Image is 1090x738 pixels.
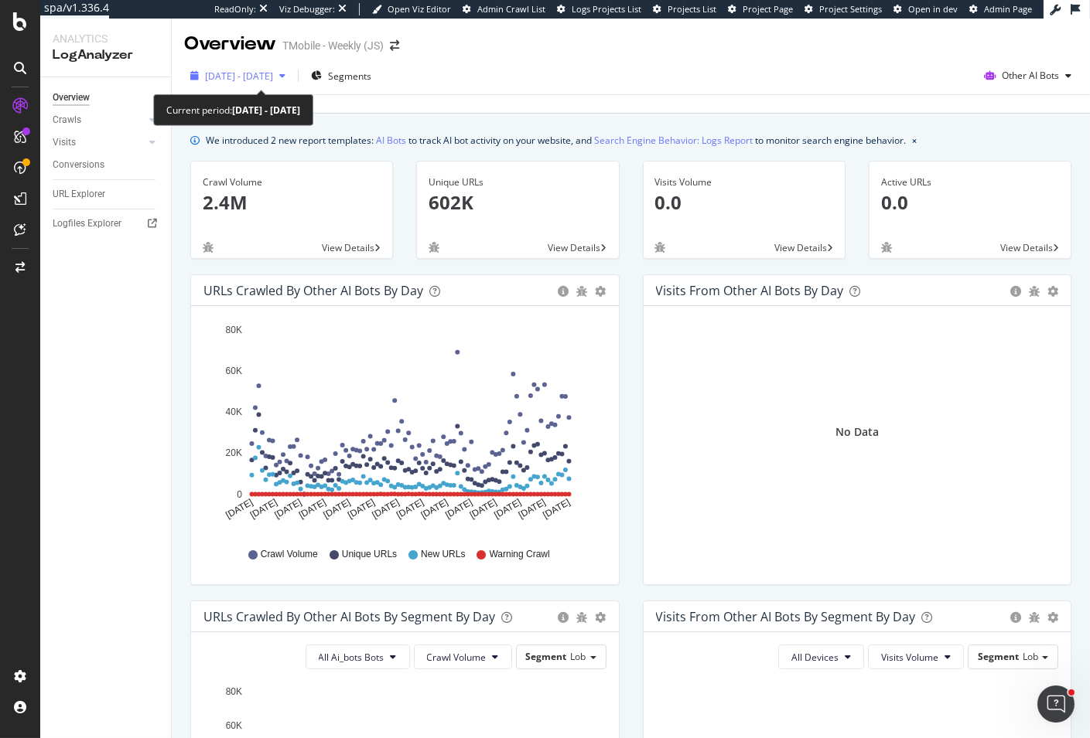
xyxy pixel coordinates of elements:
span: Open in dev [908,3,958,15]
span: Crawl Volume [427,651,487,664]
div: circle-info [1010,612,1021,623]
div: bug [203,242,214,253]
a: Project Page [728,3,793,15]
a: Visits [53,134,145,151]
p: 0.0 [655,189,833,216]
div: bug [655,242,666,253]
span: View Details [774,241,827,254]
span: Open Viz Editor [388,3,451,15]
div: Logfiles Explorer [53,216,121,232]
button: Visits Volume [868,644,964,669]
div: Visits [53,134,76,151]
div: Visits from Other AI Bots by day [656,283,844,298]
p: 2.4M [203,189,381,216]
span: View Details [322,241,374,254]
text: 0 [237,489,242,500]
a: Logfiles Explorer [53,216,160,232]
div: Conversions [53,157,104,173]
div: gear [1047,612,1058,623]
text: [DATE] [322,497,353,521]
text: [DATE] [248,497,279,521]
div: No Data [835,424,879,440]
span: Segment [526,650,567,663]
div: ReadOnly: [214,3,256,15]
div: bug [577,612,588,623]
button: Other AI Bots [978,63,1078,88]
text: 60K [226,366,242,376]
div: bug [429,242,439,253]
div: Overview [53,90,90,106]
a: AI Bots [376,132,406,148]
a: Admin Crawl List [463,3,545,15]
span: Lob [571,650,586,663]
span: Admin Crawl List [477,3,545,15]
button: Segments [305,63,378,88]
a: Open in dev [894,3,958,15]
span: Other AI Bots [1002,69,1059,82]
span: All Devices [791,651,839,664]
span: Warning Crawl [490,548,550,561]
div: Visits Volume [655,175,833,189]
a: Crawls [53,112,145,128]
text: [DATE] [224,497,255,521]
div: circle-info [1010,286,1021,297]
a: Project Settings [805,3,882,15]
a: Projects List [653,3,716,15]
b: [DATE] - [DATE] [232,104,300,117]
div: circle-info [559,286,569,297]
span: View Details [1000,241,1053,254]
text: [DATE] [541,497,572,521]
div: Crawls [53,112,81,128]
div: URLs Crawled by Other AI Bots By Segment By Day [203,609,495,624]
text: [DATE] [371,497,401,521]
div: TMobile - Weekly (JS) [282,38,384,53]
button: Crawl Volume [414,644,512,669]
text: [DATE] [346,497,377,521]
div: gear [596,286,607,297]
text: 80K [226,686,242,697]
text: [DATE] [492,497,523,521]
p: 602K [429,189,607,216]
div: Viz Debugger: [279,3,335,15]
span: Admin Page [984,3,1032,15]
p: 0.0 [881,189,1059,216]
a: URL Explorer [53,186,160,202]
div: URLs Crawled by Other AI Bots by day [203,283,423,298]
span: View Details [548,241,601,254]
div: gear [596,612,607,623]
div: info banner [190,132,1071,148]
text: [DATE] [443,497,474,521]
div: bug [1029,286,1040,297]
div: bug [881,242,892,253]
div: Analytics [53,31,159,46]
text: [DATE] [468,497,499,521]
a: Overview [53,90,160,106]
button: close banner [908,129,921,151]
span: Visits Volume [881,651,938,664]
span: Lob [1023,650,1038,663]
span: Segment [978,650,1019,663]
span: Logs Projects List [572,3,641,15]
span: Crawl Volume [261,548,318,561]
text: 60K [226,720,242,731]
text: 20K [226,448,242,459]
span: [DATE] - [DATE] [205,70,273,83]
a: Search Engine Behavior: Logs Report [594,132,753,148]
button: All Devices [778,644,864,669]
a: Admin Page [969,3,1032,15]
div: circle-info [559,612,569,623]
div: LogAnalyzer [53,46,159,64]
div: gear [1047,286,1058,297]
div: A chart. [203,318,601,533]
span: New URLs [421,548,465,561]
text: 80K [226,325,242,335]
iframe: Intercom live chat [1037,685,1075,723]
span: Segments [328,70,371,83]
div: We introduced 2 new report templates: to track AI bot activity on your website, and to monitor se... [206,132,906,148]
div: Crawl Volume [203,175,381,189]
button: [DATE] - [DATE] [184,63,292,88]
div: Current period: [166,101,300,119]
div: arrow-right-arrow-left [390,40,399,51]
text: [DATE] [272,497,303,521]
text: [DATE] [517,497,548,521]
